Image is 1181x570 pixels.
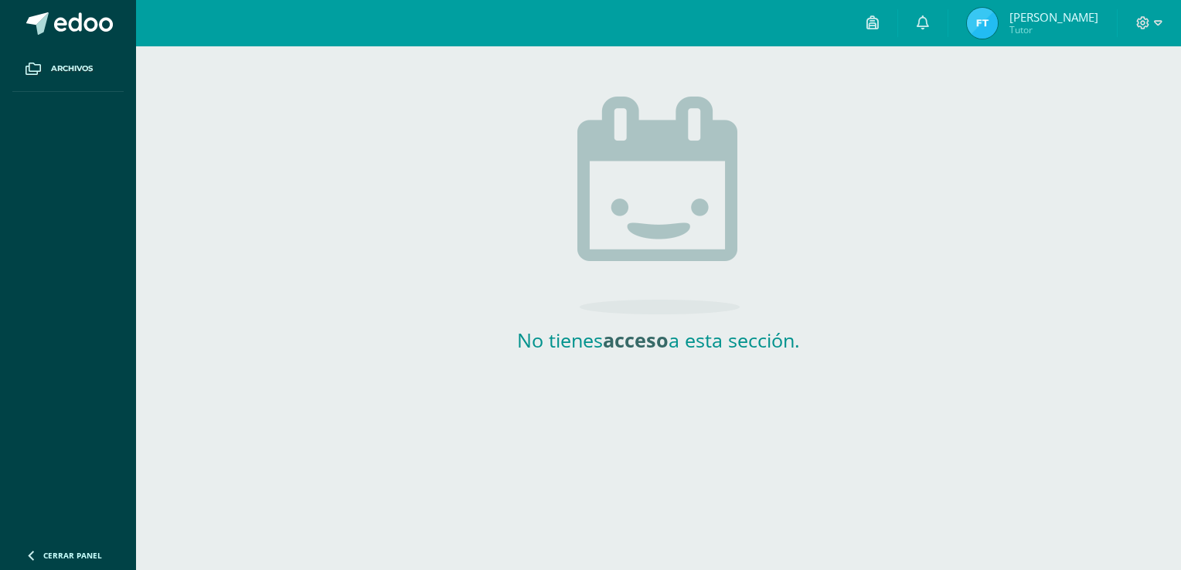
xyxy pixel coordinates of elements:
h2: No tienes a esta sección. [504,327,813,353]
span: [PERSON_NAME] [1009,9,1098,25]
a: Archivos [12,46,124,92]
strong: acceso [603,327,669,353]
span: Cerrar panel [43,550,102,561]
img: 2a918e31a8919171dbdf98851894726c.png [967,8,998,39]
span: Tutor [1009,23,1098,36]
span: Archivos [51,63,93,75]
img: no_activities.png [577,97,740,314]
